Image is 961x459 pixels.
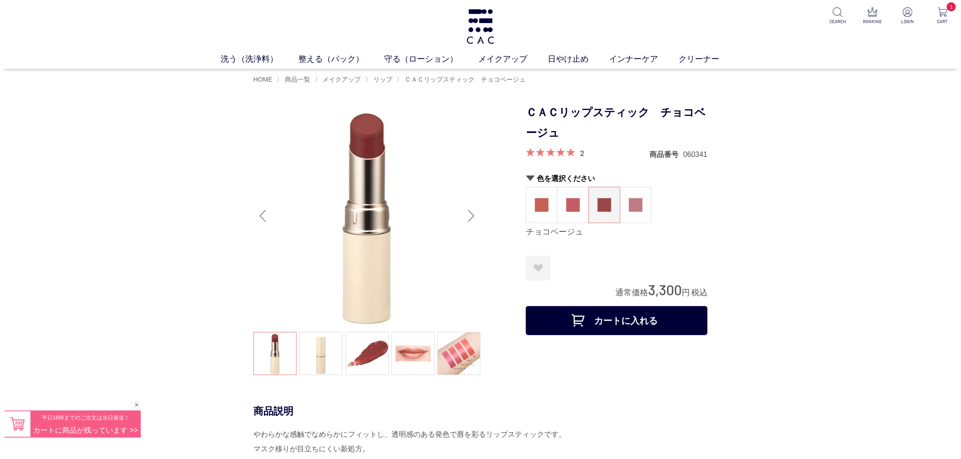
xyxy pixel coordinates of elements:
[462,198,480,234] div: Next slide
[221,53,299,65] a: 洗う（洗浄料）
[277,75,312,84] li: 〉
[526,174,708,183] h2: 色を選択ください
[897,18,919,25] p: LOGIN
[827,18,849,25] p: SEARCH
[535,198,549,212] img: 茜
[827,7,849,25] a: SEARCH
[620,187,651,223] a: ピンクローズ
[526,187,557,223] a: 茜
[396,75,528,84] li: 〉
[629,198,643,212] img: ピンクローズ
[679,53,740,65] a: クリーナー
[253,103,480,329] img: ＣＡＣリップスティック チョコベージュ チョコベージュ
[479,53,548,65] a: メイクアップ
[373,76,392,83] span: リップ
[558,187,589,223] a: 牡丹
[598,198,611,212] img: チョコベージュ
[580,148,585,158] a: 2
[526,256,551,281] a: お気に入りに登録する
[897,7,919,25] a: LOGIN
[615,288,648,297] span: 通常価格
[648,281,682,298] span: 3,300
[465,9,496,44] img: logo
[682,288,690,297] span: 円
[548,53,609,65] a: 日やけ止め
[321,76,361,83] a: メイクアップ
[526,227,708,238] div: チョコベージュ
[323,76,361,83] span: メイクアップ
[931,18,954,25] p: CART
[862,7,884,25] a: RANKING
[589,187,620,223] dl: チョコベージュ
[285,76,310,83] span: 商品一覧
[691,288,708,297] span: 税込
[684,150,708,159] dd: 060341
[253,198,272,234] div: Previous slide
[299,53,385,65] a: 整える（パック）
[315,75,363,84] li: 〉
[365,75,395,84] li: 〉
[385,53,479,65] a: 守る（ローション）
[283,76,310,83] a: 商品一覧
[557,187,589,223] dl: 牡丹
[526,103,708,143] h1: ＣＡＣリップスティック チョコベージュ
[947,2,956,11] span: 1
[650,150,684,159] dt: 商品番号
[862,18,884,25] p: RANKING
[253,405,708,418] div: 商品説明
[403,76,525,83] a: ＣＡＣリップスティック チョコベージュ
[405,76,525,83] span: ＣＡＣリップスティック チョコベージュ
[526,306,708,335] button: カートに入れる
[566,198,580,212] img: 牡丹
[372,76,392,83] a: リップ
[253,76,272,83] a: HOME
[931,7,954,25] a: 1 CART
[609,53,679,65] a: インナーケア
